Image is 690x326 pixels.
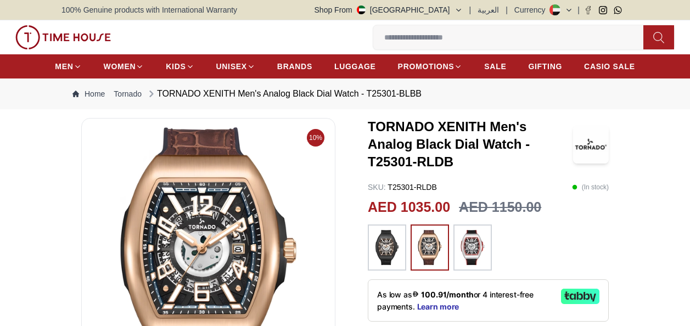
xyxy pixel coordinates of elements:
[368,182,437,193] p: T25301-RLDB
[55,61,73,72] span: MEN
[216,57,255,76] a: UNISEX
[478,4,499,15] button: العربية
[72,88,105,99] a: Home
[166,57,194,76] a: KIDS
[104,57,144,76] a: WOMEN
[334,61,376,72] span: LUGGAGE
[584,57,635,76] a: CASIO SALE
[484,57,506,76] a: SALE
[166,61,186,72] span: KIDS
[528,61,562,72] span: GIFTING
[459,197,541,218] h3: AED 1150.00
[315,4,463,15] button: Shop From[GEOGRAPHIC_DATA]
[599,6,607,14] a: Instagram
[334,57,376,76] a: LUGGAGE
[373,230,401,265] img: ...
[506,4,508,15] span: |
[61,78,629,109] nav: Breadcrumb
[114,88,142,99] a: Tornado
[573,125,609,164] img: TORNADO XENITH Men's Analog Black Dial Watch - T25301-RLDB
[216,61,247,72] span: UNISEX
[368,118,573,171] h3: TORNADO XENITH Men's Analog Black Dial Watch - T25301-RLDB
[307,129,324,147] span: 10%
[146,87,422,100] div: TORNADO XENITH Men's Analog Black Dial Watch - T25301-BLBB
[614,6,622,14] a: Whatsapp
[368,183,386,192] span: SKU :
[368,197,450,218] h2: AED 1035.00
[104,61,136,72] span: WOMEN
[398,57,463,76] a: PROMOTIONS
[277,61,312,72] span: BRANDS
[459,230,486,265] img: ...
[416,230,444,265] img: ...
[55,57,81,76] a: MEN
[398,61,455,72] span: PROMOTIONS
[277,57,312,76] a: BRANDS
[15,25,111,49] img: ...
[528,57,562,76] a: GIFTING
[584,6,592,14] a: Facebook
[469,4,472,15] span: |
[572,182,609,193] p: ( In stock )
[357,5,366,14] img: United Arab Emirates
[61,4,237,15] span: 100% Genuine products with International Warranty
[514,4,550,15] div: Currency
[577,4,580,15] span: |
[484,61,506,72] span: SALE
[584,61,635,72] span: CASIO SALE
